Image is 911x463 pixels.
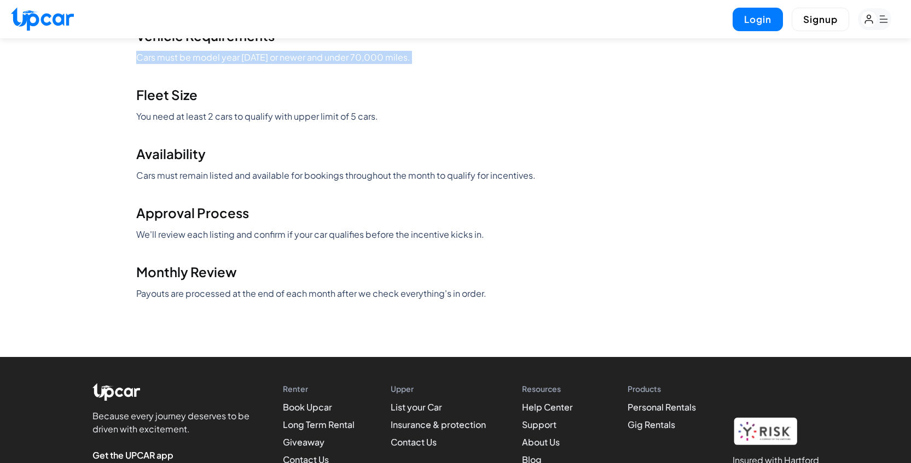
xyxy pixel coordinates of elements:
h4: Get the UPCAR app [92,449,257,462]
a: List your Car [391,401,442,413]
a: Support [522,419,556,430]
img: Upcar Logo [11,7,74,31]
a: Book Upcar [283,401,332,413]
img: Upcar Logo [92,383,141,401]
h4: Approval Process [136,204,775,221]
h4: Monthly Review [136,263,775,280]
h4: Resources [522,383,591,394]
p: We'll review each listing and confirm if your car qualifies before the incentive kicks in. [136,228,775,241]
a: Gig Rentals [628,419,675,430]
h4: Products [628,383,696,394]
a: Contact Us [391,436,437,448]
p: Because every journey deserves to be driven with excitement. [92,409,257,436]
a: Help Center [522,401,573,413]
a: Long Term Rental [283,419,355,430]
a: Insurance & protection [391,419,486,430]
button: Login [733,8,783,31]
p: Cars must be model year [DATE] or newer and under 70,000 miles. [136,51,775,64]
h4: Renter [283,383,355,394]
p: Cars must remain listed and available for bookings throughout the month to qualify for incentives. [136,169,775,182]
h4: Upper [391,383,486,394]
p: Payouts are processed at the end of each month after we check everything's in order. [136,287,775,300]
a: Personal Rentals [628,401,696,413]
h4: Fleet Size [136,86,775,103]
button: Signup [792,8,849,31]
h4: Availability [136,145,775,162]
a: Giveaway [283,436,324,448]
a: About Us [522,436,560,448]
p: You need at least 2 cars to qualify with upper limit of 5 cars. [136,110,775,123]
